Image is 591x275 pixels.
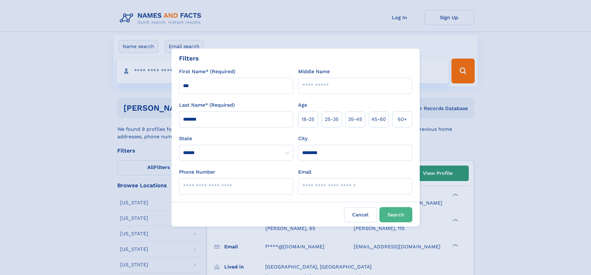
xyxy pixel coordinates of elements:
label: Cancel [344,207,377,222]
label: City [298,135,307,142]
label: Phone Number [179,168,215,176]
button: Search [379,207,412,222]
span: 60+ [398,116,407,123]
label: Email [298,168,311,176]
span: 35‑45 [348,116,362,123]
label: Age [298,101,307,109]
label: State [179,135,293,142]
span: 18‑25 [302,116,314,123]
label: First Name* (Required) [179,68,235,75]
label: Middle Name [298,68,330,75]
label: Last Name* (Required) [179,101,235,109]
span: 25‑35 [325,116,338,123]
span: 45‑60 [371,116,386,123]
div: Filters [179,54,199,63]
